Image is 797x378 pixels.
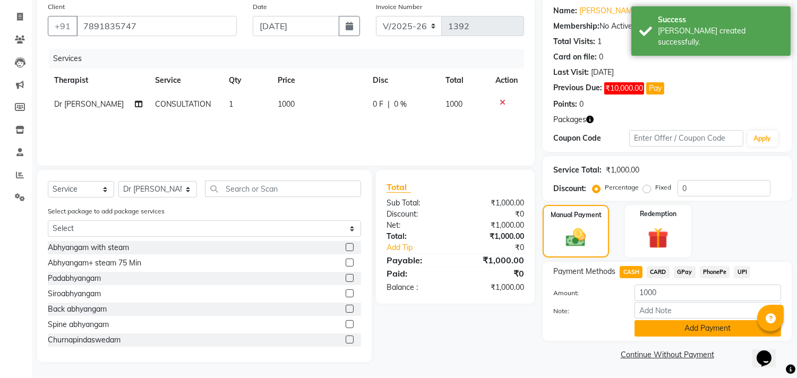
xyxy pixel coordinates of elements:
[700,266,730,278] span: PhonePe
[456,254,533,267] div: ₹1,000.00
[553,5,577,16] div: Name:
[48,304,107,315] div: Back abhyangam
[379,231,456,242] div: Total:
[156,99,211,109] span: CONSULTATION
[553,36,595,47] div: Total Visits:
[604,82,644,94] span: ₹10,000.00
[752,336,786,367] iframe: chat widget
[54,99,124,109] span: Dr [PERSON_NAME]
[655,183,671,192] label: Fixed
[599,51,603,63] div: 0
[48,16,78,36] button: +91
[553,82,602,94] div: Previous Due:
[635,285,781,301] input: Amount
[446,99,463,109] span: 1000
[579,5,639,16] a: [PERSON_NAME]
[76,16,237,36] input: Search by Name/Mobile/Email/Code
[149,68,223,92] th: Service
[658,25,783,48] div: Bill created successfully.
[278,99,295,109] span: 1000
[553,67,589,78] div: Last Visit:
[606,165,639,176] div: ₹1,000.00
[48,319,109,330] div: Spine abhyangam
[222,68,271,92] th: Qty
[379,197,456,209] div: Sub Total:
[49,49,532,68] div: Services
[440,68,490,92] th: Total
[553,21,599,32] div: Membership:
[48,68,149,92] th: Therapist
[456,209,533,220] div: ₹0
[253,2,267,12] label: Date
[635,320,781,337] button: Add Payment
[376,2,422,12] label: Invoice Number
[545,306,627,316] label: Note:
[641,225,675,251] img: _gift.svg
[468,242,533,253] div: ₹0
[553,165,602,176] div: Service Total:
[366,68,439,92] th: Disc
[646,82,664,94] button: Pay
[388,99,390,110] span: |
[48,242,129,253] div: Abhyangam with steam
[456,197,533,209] div: ₹1,000.00
[605,183,639,192] label: Percentage
[647,266,670,278] span: CARD
[591,67,614,78] div: [DATE]
[597,36,602,47] div: 1
[734,266,750,278] span: UPI
[553,133,629,144] div: Coupon Code
[579,99,584,110] div: 0
[635,302,781,319] input: Add Note
[456,220,533,231] div: ₹1,000.00
[48,2,65,12] label: Client
[553,21,781,32] div: No Active Membership
[553,266,615,277] span: Payment Methods
[48,207,165,216] label: Select package to add package services
[379,282,456,293] div: Balance :
[229,99,233,109] span: 1
[456,231,533,242] div: ₹1,000.00
[560,226,592,249] img: _cash.svg
[394,99,407,110] span: 0 %
[640,209,676,219] label: Redemption
[373,99,383,110] span: 0 F
[48,257,141,269] div: Abhyangam+ steam 75 Min
[456,267,533,280] div: ₹0
[674,266,696,278] span: GPay
[379,209,456,220] div: Discount:
[379,254,456,267] div: Payable:
[658,14,783,25] div: Success
[379,220,456,231] div: Net:
[387,182,411,193] span: Total
[553,183,586,194] div: Discount:
[48,273,101,284] div: Padabhyangam
[48,334,121,346] div: Churnapindaswedam
[545,288,627,298] label: Amount:
[553,114,586,125] span: Packages
[748,131,778,147] button: Apply
[271,68,366,92] th: Price
[620,266,642,278] span: CASH
[553,51,597,63] div: Card on file:
[553,99,577,110] div: Points:
[629,130,743,147] input: Enter Offer / Coupon Code
[379,267,456,280] div: Paid:
[456,282,533,293] div: ₹1,000.00
[205,181,361,197] input: Search or Scan
[379,242,468,253] a: Add Tip
[551,210,602,220] label: Manual Payment
[48,288,101,299] div: Siroabhyangam
[545,349,790,360] a: Continue Without Payment
[489,68,524,92] th: Action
